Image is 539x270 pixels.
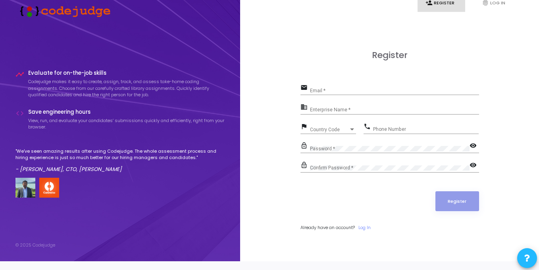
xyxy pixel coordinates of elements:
mat-icon: business [300,103,310,113]
h3: Register [300,50,479,60]
input: Email [310,88,479,93]
input: Phone Number [373,126,479,132]
button: Register [435,191,479,211]
div: © 2025 Codejudge [15,242,55,249]
p: Codejudge makes it easy to create, assign, track, and assess take-home coding assignments. Choose... [28,78,225,98]
mat-icon: lock_outline [300,161,310,171]
mat-icon: visibility [470,161,479,171]
img: user image [15,178,35,198]
i: timeline [15,70,24,79]
span: Already have an account? [300,224,355,231]
mat-icon: visibility [470,142,479,151]
h4: Save engineering hours [28,109,225,115]
input: Enterprise Name [310,107,479,113]
mat-icon: flag [300,122,310,132]
mat-icon: email [300,84,310,93]
i: code [15,109,24,118]
mat-icon: phone [364,122,373,132]
a: Log In [358,224,371,231]
p: View, run, and evaluate your candidates’ submissions quickly and efficiently, right from your bro... [28,117,225,130]
em: - [PERSON_NAME], CTO, [PERSON_NAME] [15,165,122,173]
img: company-logo [39,178,59,198]
span: Country Code [310,127,349,132]
h4: Evaluate for on-the-job skills [28,70,225,76]
mat-icon: lock_outline [300,142,310,151]
p: "We've seen amazing results after using Codejudge. The whole assessment process and hiring experi... [15,148,225,161]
